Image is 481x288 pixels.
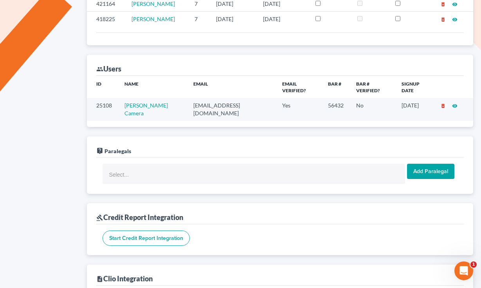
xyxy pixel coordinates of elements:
td: [DATE] [257,11,310,26]
th: Bar # Verified? [350,76,395,98]
i: delete_forever [440,17,446,22]
td: [DATE] [210,11,257,26]
td: [DATE] [395,98,434,120]
input: Add Paralegal [407,164,454,179]
td: 56432 [322,98,350,120]
th: Name [118,76,187,98]
td: 7 [188,11,210,26]
span: 1 [470,261,477,268]
i: visibility [452,2,458,7]
td: No [350,98,395,120]
i: delete_forever [440,2,446,7]
iframe: Intercom live chat [454,261,473,280]
th: Signup Date [395,76,434,98]
th: Email Verified? [276,76,322,98]
th: Email [187,76,276,98]
i: live_help [96,147,103,154]
i: description [96,275,103,283]
td: Yes [276,98,322,120]
i: delete_forever [440,103,446,109]
i: gavel [96,214,103,221]
a: [PERSON_NAME] [132,16,175,22]
td: 418225 [87,11,126,26]
input: Start Credit Report Integration [103,231,190,246]
div: Clio Integration [96,274,153,283]
a: visibility [452,102,458,109]
i: visibility [452,103,458,109]
a: delete_forever [440,0,446,7]
a: [PERSON_NAME] Camera [124,102,168,116]
td: [EMAIL_ADDRESS][DOMAIN_NAME] [187,98,276,120]
a: delete_forever [440,102,446,109]
div: Users [96,64,121,73]
a: visibility [452,16,458,22]
td: 25108 [87,98,118,120]
i: visibility [452,17,458,22]
a: visibility [452,0,458,7]
i: group [96,66,103,73]
a: delete_forever [440,16,446,22]
th: Bar # [322,76,350,98]
div: Credit Report Integration [96,213,183,222]
span: Paralegals [104,148,131,154]
a: [PERSON_NAME] [132,0,175,7]
th: ID [87,76,118,98]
